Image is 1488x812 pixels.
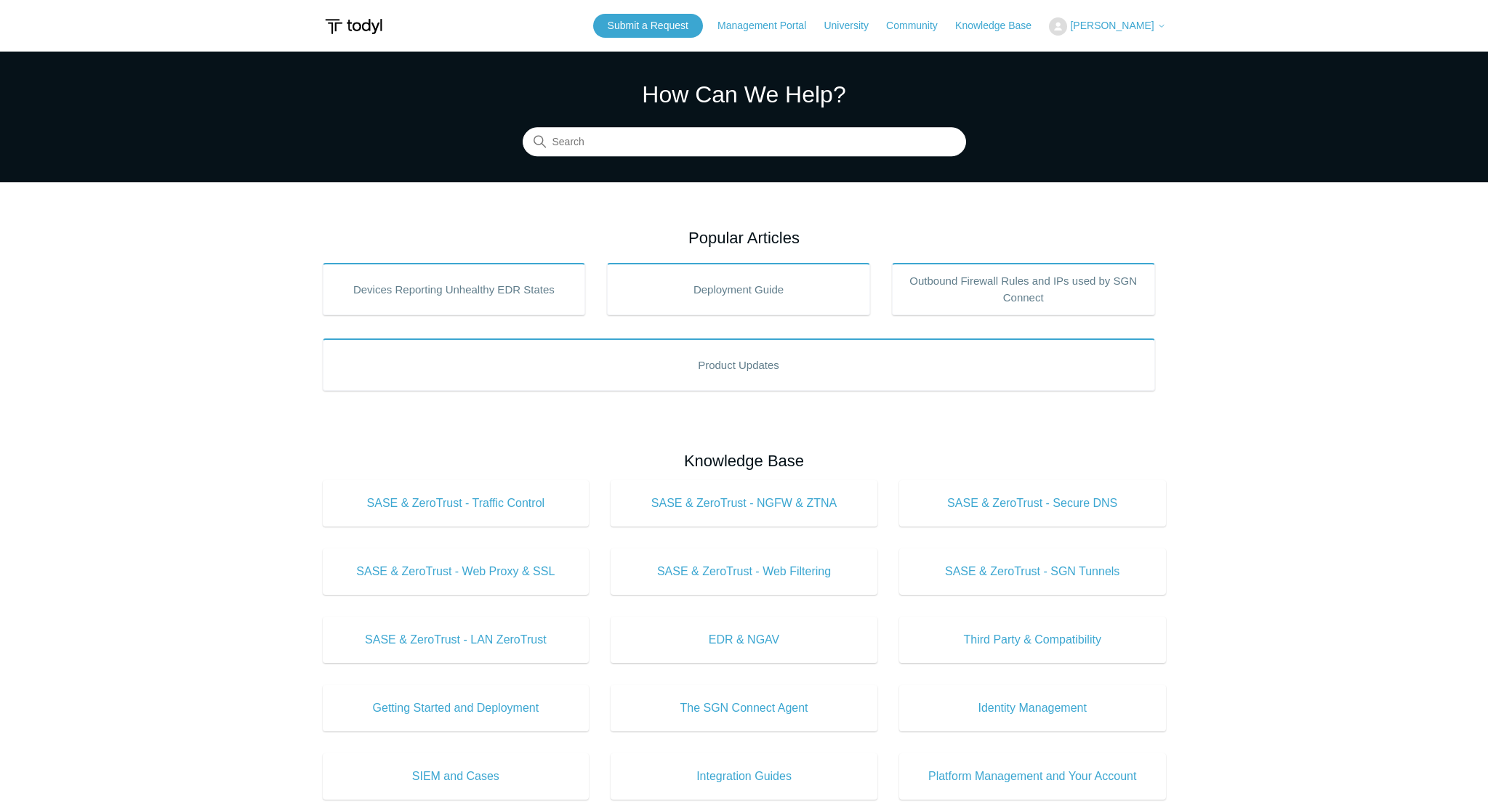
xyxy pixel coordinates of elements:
[323,753,590,800] a: SIEM and Cases
[323,685,590,731] a: Getting Started and Deployment
[921,563,1144,580] span: SASE & ZeroTrust - SGN Tunnels
[921,631,1144,649] span: Third Party & Compatibility
[323,548,590,595] a: SASE & ZeroTrust - Web Proxy & SSL
[955,18,1046,33] a: Knowledge Base
[632,631,856,649] span: EDR & NGAV
[523,77,966,112] h1: How Can We Help?
[1049,17,1165,36] button: [PERSON_NAME]
[824,18,882,33] a: University
[611,685,877,731] a: The SGN Connect Agent
[593,14,703,38] a: Submit a Request
[345,768,568,785] span: SIEM and Cases
[611,480,877,527] a: SASE & ZeroTrust - NGFW & ZTNA
[899,548,1166,595] a: SASE & ZeroTrust - SGN Tunnels
[899,685,1166,731] a: Identity Management
[323,480,590,527] a: SASE & ZeroTrust - Traffic Control
[611,617,877,663] a: EDR & NGAV
[1070,20,1154,31] span: [PERSON_NAME]
[323,617,590,663] a: SASE & ZeroTrust - LAN ZeroTrust
[921,768,1144,785] span: Platform Management and Your Account
[892,263,1155,315] a: Outbound Firewall Rules and IPs used by SGN Connect
[345,563,568,580] span: SASE & ZeroTrust - Web Proxy & SSL
[921,495,1144,512] span: SASE & ZeroTrust - Secure DNS
[717,18,821,33] a: Management Portal
[345,495,568,512] span: SASE & ZeroTrust - Traffic Control
[345,631,568,649] span: SASE & ZeroTrust - LAN ZeroTrust
[899,617,1166,663] a: Third Party & Compatibility
[632,563,856,580] span: SASE & ZeroTrust - Web Filtering
[899,480,1166,527] a: SASE & ZeroTrust - Secure DNS
[611,753,877,800] a: Integration Guides
[345,699,568,717] span: Getting Started and Deployment
[323,13,385,40] img: Todyl Support Center Help Center home page
[523,128,966,157] input: Search
[323,449,1166,473] h2: Knowledge Base
[921,699,1144,717] span: Identity Management
[323,226,1166,250] h2: Popular Articles
[632,495,856,512] span: SASE & ZeroTrust - NGFW & ZTNA
[632,768,856,785] span: Integration Guides
[323,338,1155,391] a: Product Updates
[632,699,856,717] span: The SGN Connect Agent
[323,263,586,315] a: Devices Reporting Unhealthy EDR States
[607,263,870,315] a: Deployment Guide
[886,18,952,33] a: Community
[899,753,1166,800] a: Platform Management and Your Account
[611,548,877,595] a: SASE & ZeroTrust - Web Filtering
